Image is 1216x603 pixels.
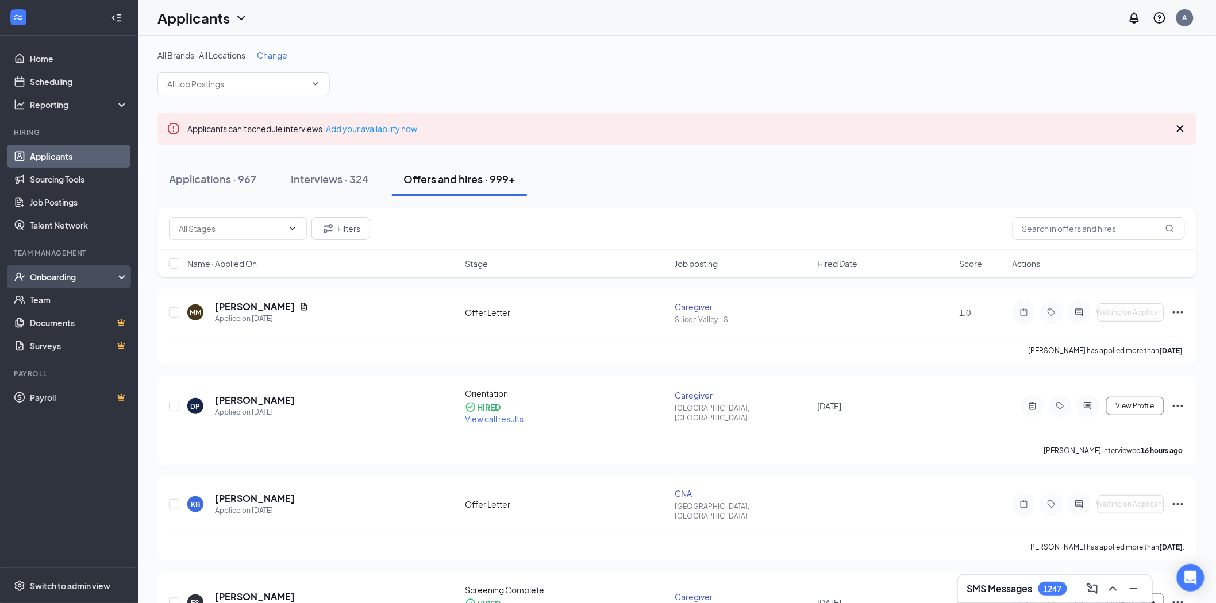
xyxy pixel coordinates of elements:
svg: Notifications [1128,11,1141,25]
svg: ChevronUp [1106,582,1120,596]
span: Job posting [675,258,718,269]
a: Sourcing Tools [30,168,128,191]
span: View call results [465,413,524,424]
button: Minimize [1125,579,1143,598]
a: Add your availability now [326,123,417,134]
svg: Tag [1053,401,1067,411]
div: Applied on [DATE] [215,505,295,516]
div: Caregiver [675,591,811,602]
div: Screening Complete [465,584,668,596]
p: [PERSON_NAME] has applied more than . [1029,542,1185,552]
svg: ActiveNote [1026,401,1040,411]
a: SurveysCrown [30,334,128,357]
span: Actions [1013,258,1041,269]
button: Waiting on Applicant [1098,303,1164,322]
svg: Tag [1045,500,1059,509]
svg: WorkstreamLogo [13,11,24,23]
div: CNA [675,488,811,499]
input: All Job Postings [167,78,306,90]
button: ComposeMessage [1083,579,1102,598]
div: A [1183,13,1187,22]
svg: Note [1017,308,1031,317]
div: Switch to admin view [30,580,110,592]
div: Applied on [DATE] [215,313,309,324]
div: Hiring [14,127,126,137]
svg: Ellipses [1171,306,1185,319]
div: KB [191,500,200,509]
a: PayrollCrown [30,386,128,409]
a: Talent Network [30,214,128,237]
svg: Minimize [1127,582,1141,596]
span: Applicants can't schedule interviews. [187,123,417,134]
a: Applicants [30,145,128,168]
a: Home [30,47,128,70]
span: Waiting on Applicant [1096,500,1165,508]
h3: SMS Messages [967,582,1033,595]
h1: Applicants [157,8,230,28]
input: All Stages [179,222,283,235]
div: Interviews · 324 [291,172,369,186]
div: Caregiver [675,301,811,312]
span: Score [960,258,983,269]
div: Offer Letter [465,498,668,510]
div: Open Intercom Messenger [1177,564,1205,592]
div: Payroll [14,369,126,378]
span: Name · Applied On [187,258,257,269]
svg: QuestionInfo [1153,11,1167,25]
svg: ChevronDown [234,11,248,25]
svg: ChevronDown [311,79,320,88]
button: Waiting on Applicant [1098,495,1164,513]
div: Orientation [465,388,668,399]
svg: Filter [321,222,335,235]
div: Caregiver [675,389,811,401]
div: Team Management [14,248,126,258]
div: MM [190,308,201,318]
svg: ChevronDown [288,224,297,233]
button: Filter Filters [311,217,370,240]
div: 1247 [1044,584,1062,594]
div: Offer Letter [465,307,668,318]
a: Team [30,288,128,311]
div: Applications · 967 [169,172,256,186]
span: View Profile [1116,402,1155,410]
p: [PERSON_NAME] has applied more than . [1029,346,1185,355]
svg: UserCheck [14,271,25,283]
svg: Collapse [111,12,122,24]
div: [GEOGRAPHIC_DATA], [GEOGRAPHIC_DATA] [675,501,811,521]
svg: Ellipses [1171,497,1185,511]
input: Search in offers and hires [1013,217,1185,240]
b: 16 hours ago [1141,446,1183,455]
h5: [PERSON_NAME] [215,300,295,313]
a: Scheduling [30,70,128,93]
svg: Cross [1173,122,1187,136]
span: [DATE] [817,401,841,411]
button: View Profile [1106,397,1164,415]
div: Onboarding [30,271,118,283]
h5: [PERSON_NAME] [215,590,295,603]
h5: [PERSON_NAME] [215,394,295,407]
svg: Note [1017,500,1031,509]
b: [DATE] [1160,543,1183,551]
div: Reporting [30,99,129,110]
div: DP [191,401,201,411]
div: HIRED [477,401,501,413]
h5: [PERSON_NAME] [215,492,295,505]
svg: ComposeMessage [1086,582,1099,596]
svg: ActiveChat [1072,500,1086,509]
svg: Analysis [14,99,25,110]
svg: MagnifyingGlass [1165,224,1175,233]
b: [DATE] [1160,346,1183,355]
svg: Ellipses [1171,399,1185,413]
button: ChevronUp [1104,579,1122,598]
svg: ActiveChat [1081,401,1095,411]
div: Offers and hires · 999+ [403,172,515,186]
div: [GEOGRAPHIC_DATA], [GEOGRAPHIC_DATA] [675,403,811,423]
svg: Error [167,122,180,136]
a: Job Postings [30,191,128,214]
span: Waiting on Applicant [1096,308,1165,316]
span: Change [257,50,287,60]
div: Applied on [DATE] [215,407,295,418]
svg: ActiveChat [1072,308,1086,317]
a: DocumentsCrown [30,311,128,334]
span: 1.0 [960,307,971,318]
